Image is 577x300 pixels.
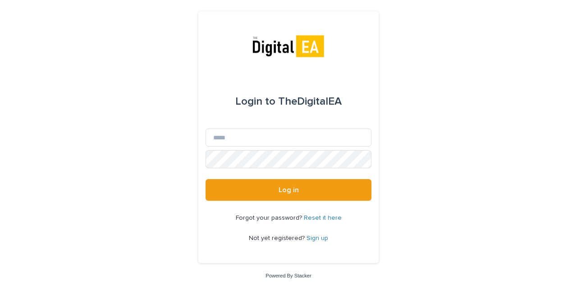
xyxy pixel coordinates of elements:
[307,235,328,241] a: Sign up
[250,33,327,60] img: mpnAKsivTWiDOsumdcjk
[235,89,342,114] div: TheDigitalEA
[249,235,307,241] span: Not yet registered?
[266,273,311,278] a: Powered By Stacker
[279,186,299,194] span: Log in
[235,96,275,107] span: Login to
[206,179,371,201] button: Log in
[304,215,342,221] a: Reset it here
[236,215,304,221] span: Forgot your password?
